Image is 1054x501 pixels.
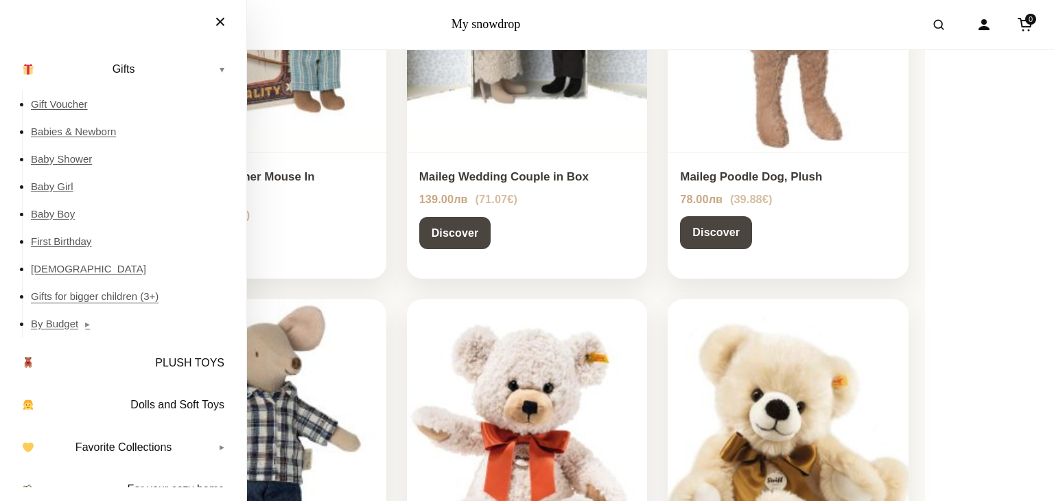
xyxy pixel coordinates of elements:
a: Discover Maileg Wedding Couple in Box [419,217,491,250]
img: 🧸 [23,357,34,368]
a: Favorite Collections [14,430,233,465]
span: ( ) [475,193,517,205]
span: лв [454,193,468,205]
span: 0 [1025,14,1036,25]
span: ( ) [730,193,773,205]
span: 39.88 [734,193,769,205]
a: My snowdrop [452,17,521,31]
button: Close menu [201,7,239,37]
a: Babies & Newborn [31,118,233,145]
div: Maileg Big Brother Mouse In Matchbox, 2023 [158,170,374,201]
a: PLUSH TOYS [14,346,233,380]
img: 🎁 [23,64,34,75]
a: Discover Maileg Poodle Dog, Plush [680,216,752,249]
a: Gifts for bigger children (3+) [31,283,233,310]
img: 💛 [23,442,34,453]
a: Cart [1010,10,1040,40]
a: Gifts [14,52,233,86]
div: Maileg Wedding Couple in Box [419,170,635,185]
a: Account [969,10,999,40]
div: Maileg Poodle Dog, Plush [680,170,896,185]
img: 👧 [23,399,34,410]
img: 🏡 [23,484,34,495]
button: Open search [920,5,958,44]
a: Baby Girl [31,173,233,200]
span: 78.00 [680,193,723,205]
span: 139.00 [419,193,468,205]
a: Baby Boy [31,200,233,228]
a: Baby Shower [31,145,233,173]
a: Gift Voucher [31,91,233,118]
a: [DEMOGRAPHIC_DATA] [31,255,233,283]
a: First Birthday [31,228,233,255]
span: € [507,193,513,205]
a: Dolls and Soft Toys [14,388,233,422]
span: € [762,193,769,205]
span: 71.07 [479,193,514,205]
a: By Budget [31,310,233,338]
span: лв [709,193,723,205]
